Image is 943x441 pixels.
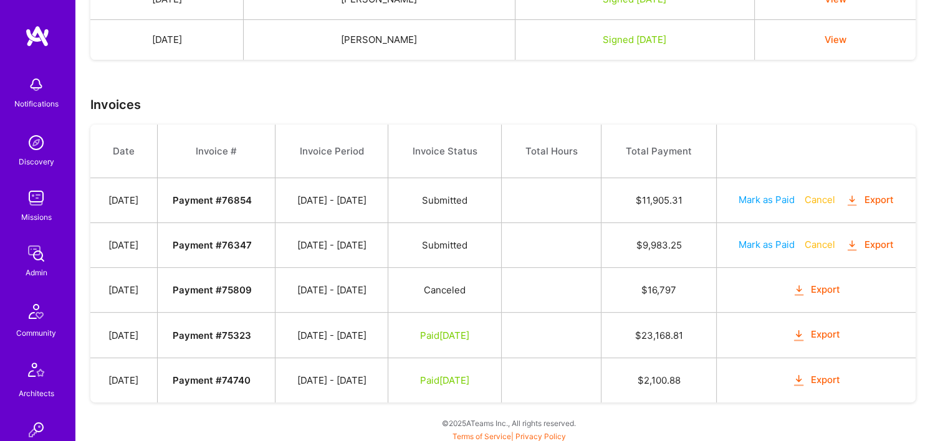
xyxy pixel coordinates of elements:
div: Notifications [14,97,59,110]
button: Mark as Paid [739,238,795,251]
td: [DATE] - [DATE] [275,313,388,358]
img: discovery [24,130,49,155]
i: icon OrangeDownload [845,194,859,208]
div: Missions [21,211,52,224]
span: Canceled [424,284,466,296]
td: [DATE] [90,20,244,60]
th: Date [90,125,157,178]
span: Submitted [422,194,467,206]
div: Architects [19,387,54,400]
i: icon OrangeDownload [845,239,859,253]
button: Mark as Paid [739,193,795,206]
button: Export [845,238,894,252]
th: Total Hours [501,125,601,178]
strong: Payment # 76347 [173,239,252,251]
td: [DATE] [90,313,157,358]
div: Admin [26,266,47,279]
td: [DATE] - [DATE] [275,358,388,402]
span: Paid [DATE] [420,330,469,341]
strong: Payment # 75809 [173,284,252,296]
div: Signed [DATE] [530,33,739,46]
img: Community [21,296,51,326]
strong: Payment # 76854 [173,194,252,206]
td: [DATE] [90,178,157,223]
button: Cancel [805,193,835,206]
h3: Invoices [90,97,928,112]
td: [DATE] [90,223,157,268]
td: [DATE] - [DATE] [275,223,388,268]
strong: Payment # 74740 [173,374,251,386]
td: $ 23,168.81 [601,313,716,358]
img: Architects [21,357,51,387]
i: icon OrangeDownload [792,373,806,387]
td: [DATE] - [DATE] [275,178,388,223]
button: Export [792,328,840,342]
a: Terms of Service [452,432,511,441]
span: Submitted [422,239,467,251]
img: admin teamwork [24,241,49,266]
td: [DATE] - [DATE] [275,268,388,313]
th: Invoice Status [388,125,502,178]
div: Discovery [19,155,54,168]
i: icon OrangeDownload [792,283,806,298]
th: Invoice # [157,125,275,178]
a: Privacy Policy [515,432,566,441]
img: logo [25,25,50,47]
td: $ 9,983.25 [601,223,716,268]
button: Cancel [805,238,835,251]
td: $ 2,100.88 [601,358,716,402]
td: [PERSON_NAME] [244,20,515,60]
img: bell [24,72,49,97]
td: [DATE] [90,358,157,402]
div: Community [16,326,56,339]
div: © 2025 ATeams Inc., All rights reserved. [75,407,943,439]
th: Total Payment [601,125,716,178]
td: $ 16,797 [601,268,716,313]
td: $ 11,905.31 [601,178,716,223]
button: Export [792,373,840,387]
strong: Payment # 75323 [173,330,251,341]
button: Export [792,283,840,297]
img: teamwork [24,186,49,211]
i: icon OrangeDownload [792,328,806,343]
td: [DATE] [90,268,157,313]
span: Paid [DATE] [420,374,469,386]
button: View [824,33,846,46]
button: Export [845,193,894,207]
th: Invoice Period [275,125,388,178]
span: | [452,432,566,441]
